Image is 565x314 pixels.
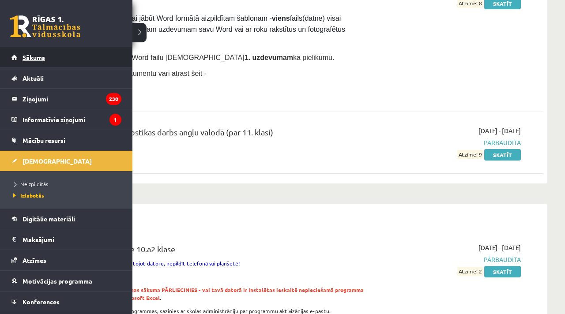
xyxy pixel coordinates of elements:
[11,68,121,88] a: Aktuāli
[11,209,121,229] a: Digitālie materiāli
[484,149,521,161] a: Skatīt
[245,54,293,61] strong: 1. uzdevumam
[272,15,290,22] strong: viens
[11,47,121,67] a: Sākums
[23,136,65,144] span: Mācību resursi
[66,286,364,301] strong: .
[11,180,124,188] a: Neizpildītās
[11,271,121,291] a: Motivācijas programma
[23,256,46,264] span: Atzīmes
[11,191,124,199] a: Izlabotās
[11,151,121,171] a: [DEMOGRAPHIC_DATA]
[23,53,45,61] span: Sākums
[106,93,121,105] i: 230
[11,180,48,187] span: Neizpildītās
[478,243,521,252] span: [DATE] - [DATE]
[378,138,521,147] span: Pārbaudīta
[457,150,483,159] span: Atzīme: 9
[11,192,44,199] span: Izlabotās
[457,267,483,276] span: Atzīme: 2
[23,277,92,285] span: Motivācijas programma
[23,74,44,82] span: Aktuāli
[11,292,121,312] a: Konferences
[484,266,521,277] a: Skatīt
[66,243,365,259] div: Datorika 3. ieskaite 10.a2 klase
[23,298,60,306] span: Konferences
[378,255,521,264] span: Pārbaudīta
[23,157,92,165] span: [DEMOGRAPHIC_DATA]
[11,89,121,109] a: Ziņojumi230
[11,250,121,270] a: Atzīmes
[23,89,121,109] legend: Ziņojumi
[11,130,121,150] a: Mācību resursi
[66,260,240,267] span: Ieskaite jāpilda, izmantojot datoru, nepildīt telefonā vai planšetē!
[11,109,121,130] a: Informatīvie ziņojumi1
[11,229,121,250] a: Maksājumi
[109,114,121,126] i: 1
[66,126,365,142] div: 12.a2 klases diagnostikas darbs angļu valodā (par 11. klasi)
[23,215,75,223] span: Digitālie materiāli
[66,54,334,61] span: Pievieno sagatavoto Word failu [DEMOGRAPHIC_DATA] kā pielikumu.
[66,286,364,301] span: Pirms 3.ieskaites pildīšanas sākuma PĀRLIECINIES - vai tavā datorā ir instalētas ieskaitē nepieci...
[23,229,121,250] legend: Maksājumi
[10,15,80,37] a: Rīgas 1. Tālmācības vidusskola
[66,70,207,77] span: Aizpildāmo Word dokumentu vari atrast šeit -
[23,109,121,130] legend: Informatīvie ziņojumi
[478,126,521,135] span: [DATE] - [DATE]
